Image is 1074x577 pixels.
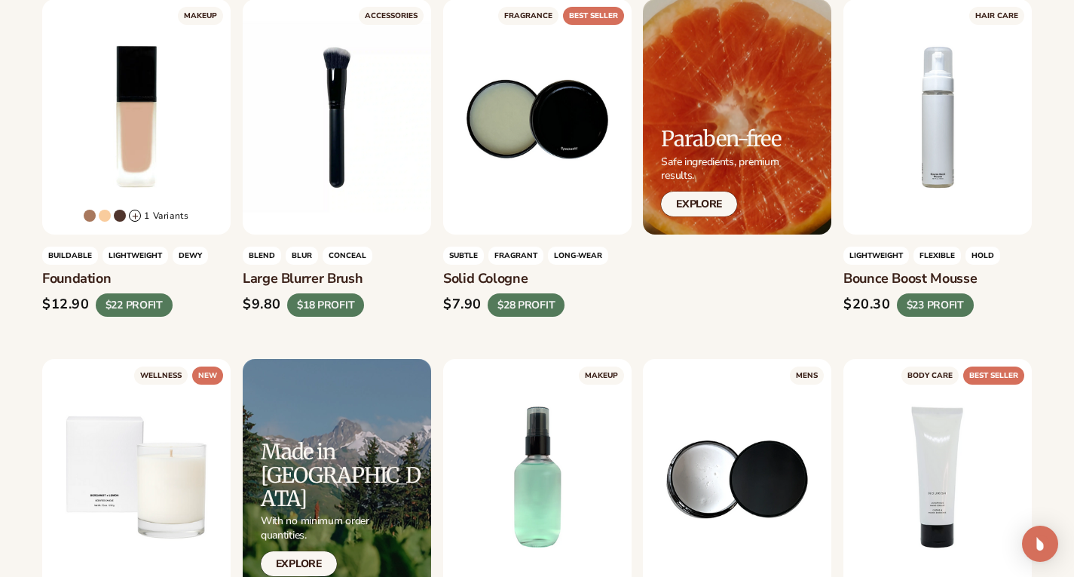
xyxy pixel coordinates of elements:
[42,271,231,287] h3: Foundation
[443,296,482,313] div: $7.90
[286,247,318,265] span: blur
[443,247,484,265] span: subtle
[287,293,364,317] div: $18 PROFIT
[843,296,891,313] div: $20.30
[843,247,909,265] span: lightweight
[843,271,1032,287] h3: Bounce boost mousse
[443,271,632,287] h3: Solid cologne
[965,247,1000,265] span: hold
[243,296,281,313] div: $9.80
[661,155,781,183] p: Safe ingredients, premium results.
[261,514,431,542] p: With no minimum order quantities.
[243,247,281,265] span: blend
[243,271,431,287] h3: Large blurrer brush
[261,440,431,510] h2: Made in [GEOGRAPHIC_DATA]
[913,247,961,265] span: flexible
[488,247,543,265] span: fragrant
[661,127,781,151] h2: Paraben-free
[42,247,98,265] span: Buildable
[103,247,168,265] span: lightweight
[488,293,565,317] div: $28 PROFIT
[323,247,372,265] span: conceal
[261,551,337,576] a: Explore
[548,247,608,265] span: long-wear
[897,293,974,317] div: $23 PROFIT
[1022,526,1058,562] div: Open Intercom Messenger
[173,247,208,265] span: dewy
[96,293,173,317] div: $22 PROFIT
[42,296,90,313] div: $12.90
[661,192,737,216] a: Explore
